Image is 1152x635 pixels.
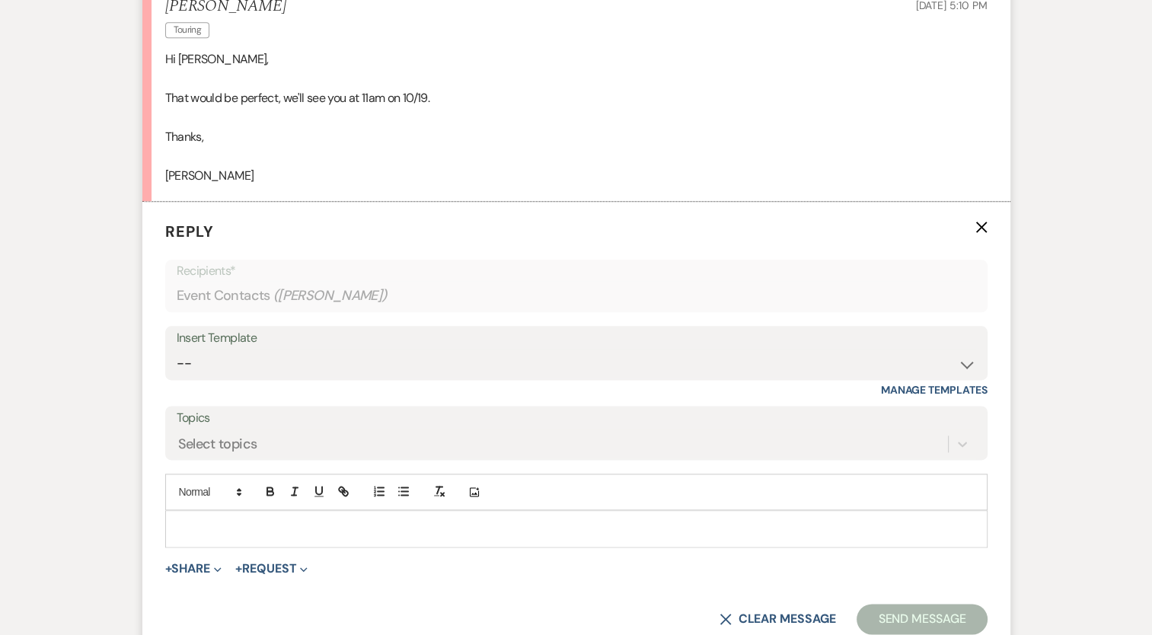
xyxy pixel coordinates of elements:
[273,286,388,306] span: ( [PERSON_NAME] )
[165,563,172,575] span: +
[165,22,210,38] span: Touring
[235,563,308,575] button: Request
[165,166,988,186] p: [PERSON_NAME]
[165,127,988,147] p: Thanks,
[165,222,214,241] span: Reply
[178,434,257,455] div: Select topics
[177,407,976,429] label: Topics
[165,88,988,108] p: That would be perfect, we'll see you at 11am on 10/19.
[857,604,987,634] button: Send Message
[177,261,976,281] p: Recipients*
[177,327,976,349] div: Insert Template
[177,281,976,311] div: Event Contacts
[881,383,988,397] a: Manage Templates
[720,613,835,625] button: Clear message
[235,563,242,575] span: +
[165,563,222,575] button: Share
[165,49,988,69] p: Hi [PERSON_NAME],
